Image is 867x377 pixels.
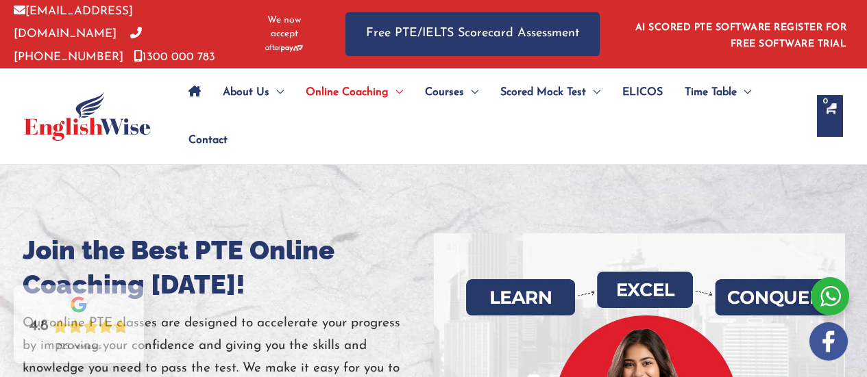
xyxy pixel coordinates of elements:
[223,68,269,116] span: About Us
[345,12,600,55] a: Free PTE/IELTS Scorecard Assessment
[627,12,853,56] aside: Header Widget 1
[737,68,751,116] span: Menu Toggle
[389,68,403,116] span: Menu Toggle
[178,116,228,164] a: Contact
[817,95,843,137] a: View Shopping Cart, empty
[611,68,674,116] a: ELICOS
[178,68,803,164] nav: Site Navigation: Main Menu
[188,116,228,164] span: Contact
[24,92,151,141] img: cropped-ew-logo
[212,68,295,116] a: About UsMenu Toggle
[809,322,848,361] img: white-facebook.png
[425,68,464,116] span: Courses
[500,68,586,116] span: Scored Mock Test
[257,14,311,41] span: We now accept
[295,68,414,116] a: Online CoachingMenu Toggle
[464,68,478,116] span: Menu Toggle
[23,233,434,302] h1: Join the Best PTE Online Coaching [DATE]!
[265,44,303,52] img: Afterpay-Logo
[14,28,142,62] a: [PHONE_NUMBER]
[674,68,762,116] a: Time TableMenu Toggle
[586,68,600,116] span: Menu Toggle
[306,68,389,116] span: Online Coaching
[489,68,611,116] a: Scored Mock TestMenu Toggle
[29,317,128,336] div: Rating: 4.8 out of 5
[414,68,489,116] a: CoursesMenu Toggle
[685,68,737,116] span: Time Table
[56,341,101,352] div: 725 reviews
[269,68,284,116] span: Menu Toggle
[134,51,215,63] a: 1300 000 783
[635,23,847,49] a: AI SCORED PTE SOFTWARE REGISTER FOR FREE SOFTWARE TRIAL
[29,317,49,336] div: 4.8
[14,5,133,40] a: [EMAIL_ADDRESS][DOMAIN_NAME]
[622,68,663,116] span: ELICOS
